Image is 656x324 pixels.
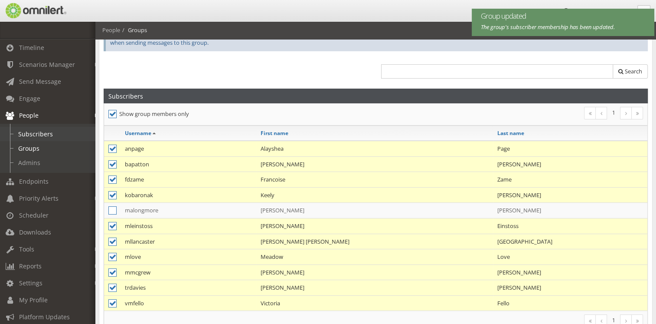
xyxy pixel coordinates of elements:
span: Priority Alerts [19,194,59,202]
td: Love [493,249,647,265]
td: mleinstoss [121,218,256,234]
span: Timeline [19,43,44,52]
button: × [639,31,643,40]
td: [PERSON_NAME] [493,264,647,280]
span: Tools [19,245,34,253]
li: 1 [607,107,620,119]
td: [PERSON_NAME] [493,187,647,203]
span: Platform Updates [19,313,70,321]
td: Francoise [256,172,493,188]
td: fdzame [121,172,256,188]
span: Engage [19,94,40,102]
a: Last name [497,129,524,137]
td: vmfello [121,295,256,311]
td: [PERSON_NAME] [493,156,647,172]
td: Victoria [256,295,493,311]
td: anpage [121,141,256,156]
td: [GEOGRAPHIC_DATA] [493,234,647,249]
td: [PERSON_NAME] [256,156,493,172]
td: [PERSON_NAME] [256,203,493,218]
td: bapatton [121,156,256,172]
td: Meadow [256,249,493,265]
td: mlove [121,249,256,265]
td: [PERSON_NAME] [493,280,647,296]
td: malongmore [121,203,256,218]
li: People [102,26,120,34]
span: Scenarios Manager [19,60,75,69]
td: [PERSON_NAME] [256,264,493,280]
span: Send Message [19,77,61,86]
td: Alayshea [256,141,493,156]
span: Group updated [481,11,641,21]
td: Page [493,141,647,156]
span: Search [625,67,642,75]
td: trdavies [121,280,256,296]
td: [PERSON_NAME] [256,218,493,234]
em: The group's subscriber membership has been updated. [481,23,615,31]
span: Help [20,6,37,14]
a: Next [620,107,632,119]
span: Reports [19,262,42,270]
td: Zame [493,172,647,188]
td: [PERSON_NAME] [256,280,493,296]
a: Previous [595,107,607,119]
span: People [19,111,39,119]
td: [PERSON_NAME] [493,203,647,218]
td: Einstoss [493,218,647,234]
a: Last [631,107,643,119]
button: Search [613,64,648,79]
span: Settings [19,279,42,287]
span: My Profile [19,296,48,304]
a: First name [261,129,288,137]
a: Username [125,129,151,137]
li: Groups [120,26,147,34]
span: [PERSON_NAME] [571,8,614,16]
td: kobaronak [121,187,256,203]
td: mllancaster [121,234,256,249]
img: Omnilert [4,3,66,18]
td: Fello [493,295,647,311]
span: Endpoints [19,177,49,185]
span: Scheduler [19,211,49,219]
label: Show group members only [108,109,370,119]
td: [PERSON_NAME] [PERSON_NAME] [256,234,493,249]
a: First [584,107,596,119]
span: Downloads [19,228,51,236]
a: Collapse Menu [637,5,650,18]
td: mmcgrew [121,264,256,280]
td: Keely [256,187,493,203]
h2: Subscribers [108,89,143,103]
